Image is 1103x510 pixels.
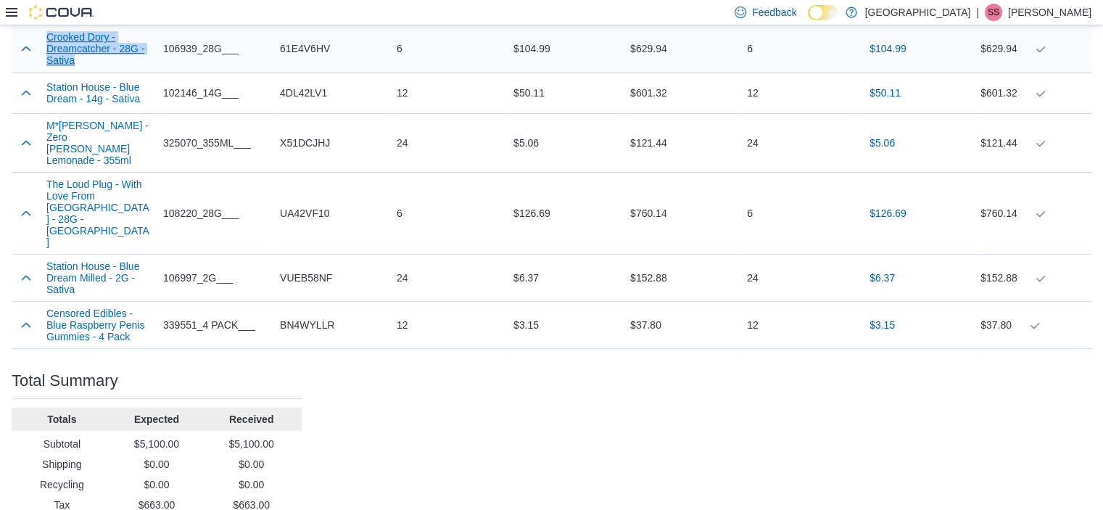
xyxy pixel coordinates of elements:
span: 61E4V6HV [280,40,330,57]
div: $5.06 [508,128,624,157]
button: $104.99 [864,34,912,63]
button: Station House - Blue Dream Milled - 2G - Sativa [46,260,152,295]
div: $152.88 [624,263,741,292]
p: | [976,4,979,21]
div: 12 [741,310,858,340]
div: 24 [391,128,508,157]
p: $5,100.00 [207,437,296,451]
button: Censored Edibles - Blue Raspberry Penis Gummies - 4 Pack [46,308,152,342]
span: 325070_355ML___ [163,134,251,152]
span: SS [988,4,999,21]
div: 12 [741,78,858,107]
button: $50.11 [864,78,906,107]
div: $760.14 [624,199,741,228]
div: 12 [391,78,508,107]
p: $0.00 [112,457,202,472]
div: $37.80 [980,316,1086,334]
div: 6 [391,34,508,63]
p: $5,100.00 [112,437,202,451]
div: $760.14 [980,205,1086,222]
div: 6 [391,199,508,228]
h3: Total Summary [12,372,118,390]
div: 24 [741,128,858,157]
div: $629.94 [980,40,1086,57]
span: 4DL42LV1 [280,84,327,102]
span: Feedback [752,5,796,20]
span: $5.06 [869,136,895,150]
p: $0.00 [207,477,296,492]
div: $50.11 [508,78,624,107]
span: UA42VF10 [280,205,329,222]
div: 12 [391,310,508,340]
p: Received [207,412,296,427]
div: $3.15 [508,310,624,340]
span: X51DCJHJ [280,134,330,152]
div: 24 [741,263,858,292]
p: Totals [17,412,107,427]
div: $6.37 [508,263,624,292]
div: $104.99 [508,34,624,63]
button: $6.37 [864,263,901,292]
span: VUEB58NF [280,269,332,287]
p: Recycling [17,477,107,492]
div: $37.80 [624,310,741,340]
span: 106939_28G___ [163,40,239,57]
img: Cova [29,5,94,20]
button: $3.15 [864,310,901,340]
div: $601.32 [980,84,1086,102]
span: $3.15 [869,318,895,332]
p: $0.00 [207,457,296,472]
span: 106997_2G___ [163,269,234,287]
div: $121.44 [624,128,741,157]
span: $126.69 [869,206,906,221]
div: 6 [741,34,858,63]
p: Subtotal [17,437,107,451]
div: $601.32 [624,78,741,107]
p: $0.00 [112,477,202,492]
button: $5.06 [864,128,901,157]
span: $104.99 [869,41,906,56]
p: Expected [112,412,202,427]
span: $6.37 [869,271,895,285]
p: [GEOGRAPHIC_DATA] [864,4,970,21]
div: 6 [741,199,858,228]
span: Dark Mode [808,20,809,21]
div: $126.69 [508,199,624,228]
button: Crooked Dory - Dreamcatcher - 28G - Sativa [46,31,152,66]
p: Shipping [17,457,107,472]
span: 339551_4 PACK___ [163,316,255,334]
span: BN4WYLLR [280,316,334,334]
div: 24 [391,263,508,292]
div: $152.88 [980,269,1086,287]
span: 108220_28G___ [163,205,239,222]
button: $126.69 [864,199,912,228]
input: Dark Mode [808,5,838,20]
span: $50.11 [869,86,901,100]
p: [PERSON_NAME] [1008,4,1091,21]
div: $629.94 [624,34,741,63]
button: The Loud Plug - With Love From [GEOGRAPHIC_DATA] - 28G - [GEOGRAPHIC_DATA] [46,178,152,248]
div: $121.44 [980,134,1086,152]
span: 102146_14G___ [163,84,239,102]
button: M*[PERSON_NAME] - Zero [PERSON_NAME] Lemonade - 355ml [46,120,152,166]
button: Station House - Blue Dream - 14g - Sativa [46,81,152,104]
div: Shawn Skerlj [985,4,1002,21]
